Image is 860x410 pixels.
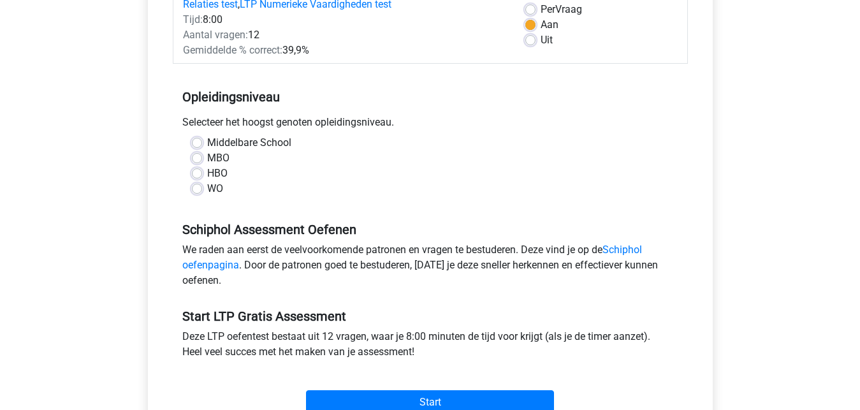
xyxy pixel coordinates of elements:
[207,181,223,196] label: WO
[173,27,516,43] div: 12
[182,222,678,237] h5: Schiphol Assessment Oefenen
[182,309,678,324] h5: Start LTP Gratis Assessment
[183,44,282,56] span: Gemiddelde % correct:
[173,43,516,58] div: 39,9%
[183,13,203,26] span: Tijd:
[541,3,555,15] span: Per
[541,33,553,48] label: Uit
[541,2,582,17] label: Vraag
[182,84,678,110] h5: Opleidingsniveau
[207,150,230,166] label: MBO
[207,166,228,181] label: HBO
[183,29,248,41] span: Aantal vragen:
[541,17,558,33] label: Aan
[207,135,291,150] label: Middelbare School
[173,12,516,27] div: 8:00
[173,329,688,365] div: Deze LTP oefentest bestaat uit 12 vragen, waar je 8:00 minuten de tijd voor krijgt (als je de tim...
[173,242,688,293] div: We raden aan eerst de veelvoorkomende patronen en vragen te bestuderen. Deze vind je op de . Door...
[173,115,688,135] div: Selecteer het hoogst genoten opleidingsniveau.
